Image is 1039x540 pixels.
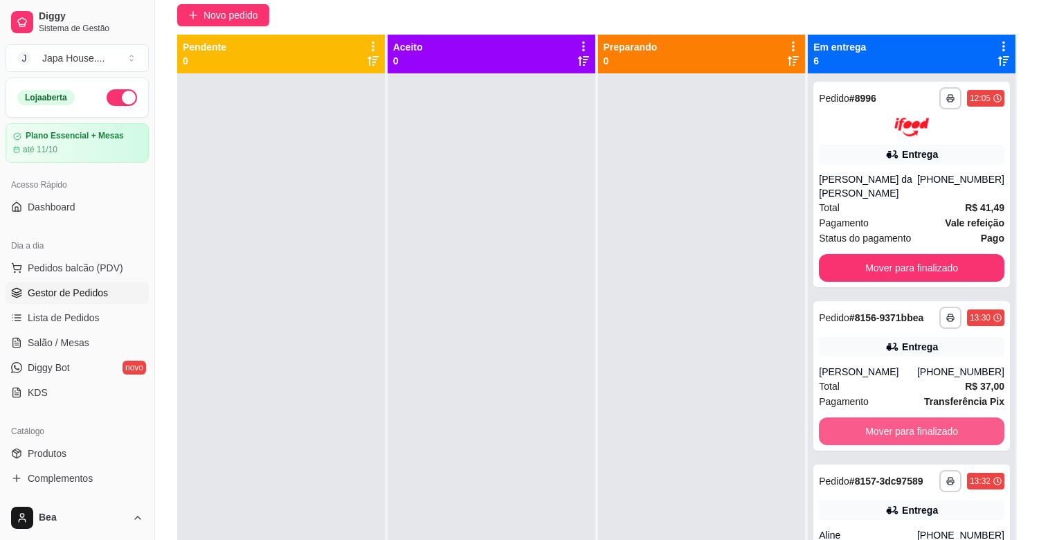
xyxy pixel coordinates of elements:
strong: R$ 41,49 [965,202,1004,213]
button: Alterar Status [107,89,137,106]
div: [PERSON_NAME] da [PERSON_NAME] [819,172,917,200]
a: Produtos [6,442,149,465]
span: Total [819,379,840,394]
span: Pedido [819,312,849,323]
article: até 11/10 [23,144,57,155]
a: DiggySistema de Gestão [6,6,149,39]
div: 13:32 [970,476,991,487]
span: Status do pagamento [819,231,911,246]
div: Loja aberta [17,90,75,105]
button: Bea [6,501,149,534]
strong: Pago [981,233,1004,244]
span: Diggy Bot [28,361,70,375]
span: Novo pedido [204,8,258,23]
span: Diggy [39,10,143,23]
div: [PHONE_NUMBER] [917,365,1004,379]
span: Pagamento [819,394,869,409]
p: Aceito [393,40,423,54]
a: KDS [6,381,149,404]
span: Lista de Pedidos [28,311,100,325]
button: Novo pedido [177,4,269,26]
span: Gestor de Pedidos [28,286,108,300]
div: [PHONE_NUMBER] [917,172,1004,200]
strong: # 8996 [849,93,876,104]
span: Salão / Mesas [28,336,89,350]
span: J [17,51,31,65]
span: plus [188,10,198,20]
span: Pagamento [819,215,869,231]
div: Entrega [902,147,938,161]
strong: # 8156-9371bbea [849,312,923,323]
div: Japa House. ... [42,51,105,65]
p: 0 [393,54,423,68]
a: Diggy Botnovo [6,357,149,379]
a: Gestor de Pedidos [6,282,149,304]
article: Plano Essencial + Mesas [26,131,124,141]
p: Em entrega [813,40,866,54]
img: ifood [894,118,929,136]
div: [PERSON_NAME] [819,365,917,379]
a: Lista de Pedidos [6,307,149,329]
p: Pendente [183,40,226,54]
strong: Transferência Pix [924,396,1004,407]
p: Preparando [604,40,658,54]
a: Salão / Mesas [6,332,149,354]
a: Complementos [6,467,149,489]
span: Produtos [28,447,66,460]
button: Mover para finalizado [819,254,1004,282]
strong: Vale refeição [945,217,1004,228]
div: Dia a dia [6,235,149,257]
button: Pedidos balcão (PDV) [6,257,149,279]
p: 6 [813,54,866,68]
div: Catálogo [6,420,149,442]
span: Sistema de Gestão [39,23,143,34]
button: Select a team [6,44,149,72]
div: 13:30 [970,312,991,323]
p: 0 [604,54,658,68]
div: Entrega [902,503,938,517]
div: 12:05 [970,93,991,104]
div: Entrega [902,340,938,354]
span: Pedidos balcão (PDV) [28,261,123,275]
strong: # 8157-3dc97589 [849,476,923,487]
span: Pedido [819,476,849,487]
span: KDS [28,386,48,399]
span: Dashboard [28,200,75,214]
span: Complementos [28,471,93,485]
strong: R$ 37,00 [965,381,1004,392]
span: Bea [39,512,127,524]
a: Plano Essencial + Mesasaté 11/10 [6,123,149,163]
button: Mover para finalizado [819,417,1004,445]
div: Acesso Rápido [6,174,149,196]
span: Pedido [819,93,849,104]
span: Total [819,200,840,215]
p: 0 [183,54,226,68]
a: Dashboard [6,196,149,218]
